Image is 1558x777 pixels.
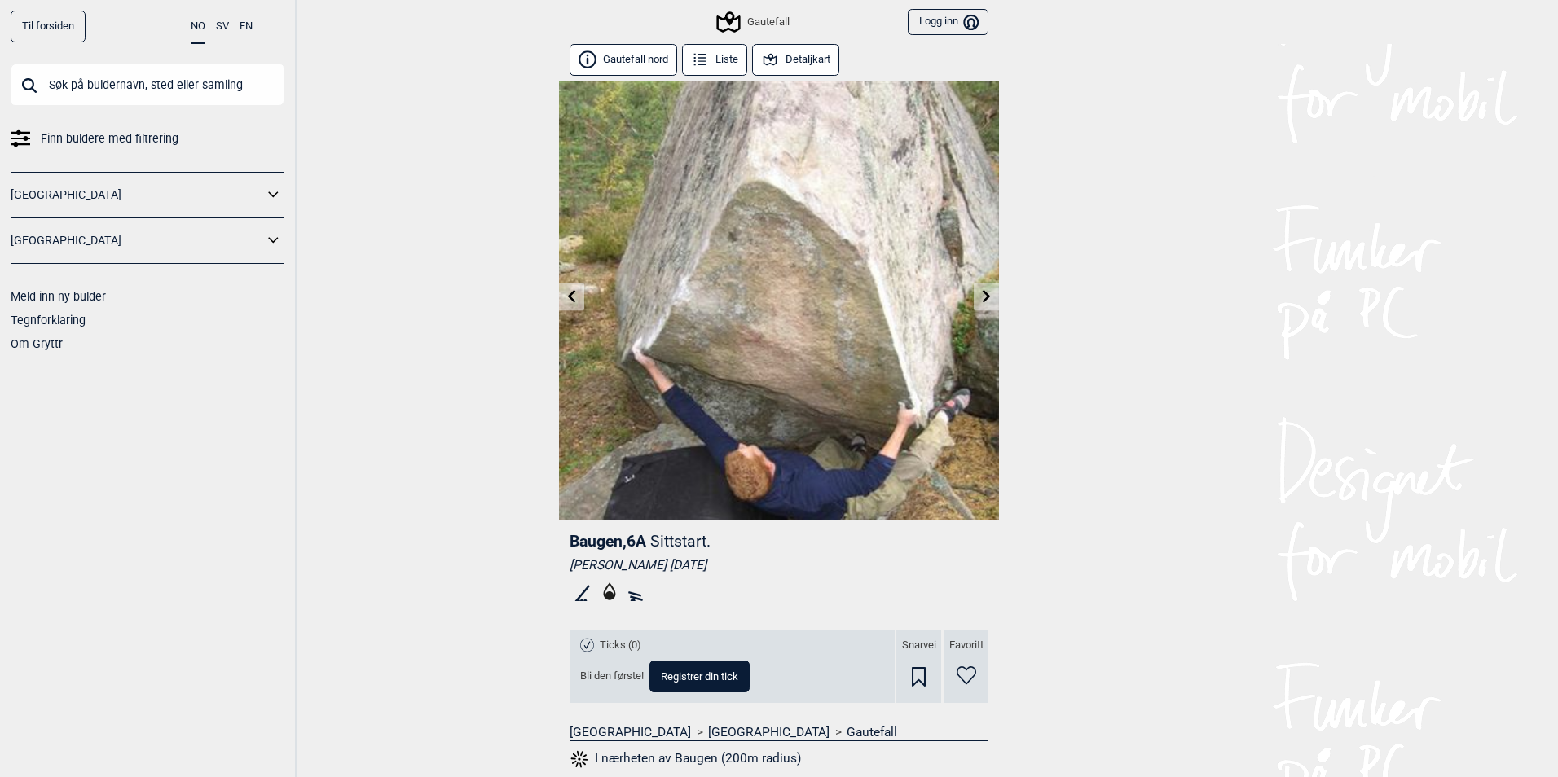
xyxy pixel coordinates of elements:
[661,671,738,682] span: Registrer din tick
[11,11,86,42] a: Til forsiden
[649,661,750,692] button: Registrer din tick
[559,81,999,520] img: Baugen 230102
[570,532,646,551] span: Baugen , 6A
[570,44,677,76] button: Gautefall nord
[570,724,988,740] nav: > >
[11,127,284,151] a: Finn buldere med filtrering
[11,290,106,303] a: Meld inn ny bulder
[191,11,205,44] button: NO
[570,724,691,740] a: [GEOGRAPHIC_DATA]
[949,639,984,652] span: Favoritt
[11,64,284,106] input: Søk på buldernavn, sted eller samling
[240,11,253,42] button: EN
[896,630,941,703] div: Snarvei
[41,127,178,151] span: Finn buldere med filtrering
[752,44,839,76] button: Detaljkart
[580,669,644,683] span: Bli den første!
[11,337,63,350] a: Om Gryttr
[908,9,988,36] button: Logg inn
[11,183,263,207] a: [GEOGRAPHIC_DATA]
[570,557,988,573] div: [PERSON_NAME] [DATE]
[847,724,897,740] a: Gautefall
[708,724,830,740] a: [GEOGRAPHIC_DATA]
[570,748,801,770] button: I nærheten av Baugen (200m radius)
[719,12,789,32] div: Gautefall
[682,44,747,76] button: Liste
[11,229,263,252] a: [GEOGRAPHIC_DATA]
[600,639,641,652] span: Ticks (0)
[216,11,229,42] button: SV
[650,532,711,551] p: Sittstart.
[11,314,86,327] a: Tegnforklaring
